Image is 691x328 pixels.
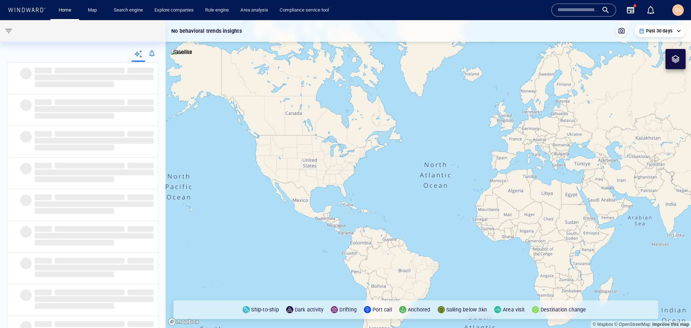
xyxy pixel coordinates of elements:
[20,194,32,206] span: ‌
[408,305,430,314] p: Anchored
[339,305,357,314] p: Drifting
[671,3,685,17] button: SA
[503,305,525,314] p: Area visit
[55,289,125,295] span: ‌
[55,226,125,232] span: ‌
[35,81,114,87] span: ‌
[20,68,32,79] span: ‌
[35,170,154,175] span: ‌
[35,303,114,309] span: ‌
[614,322,650,327] a: OpenStreetMap
[35,106,154,112] span: ‌
[35,271,114,277] span: ‌
[35,138,154,144] span: ‌
[646,6,655,14] div: Notification center
[202,4,232,17] a: Rule engine
[55,99,125,105] span: ‌
[35,296,154,302] span: ‌
[35,75,154,80] span: ‌
[35,258,52,264] span: ‌
[127,258,154,264] span: ‌
[171,49,192,56] img: satellite
[35,113,114,119] span: ‌
[55,131,125,137] span: ‌
[127,289,154,295] span: ‌
[111,4,146,17] a: Search engine
[127,68,154,73] span: ‌
[56,4,74,17] a: Home
[277,4,332,17] a: Compliance service tool
[35,145,114,150] span: ‌
[639,28,681,34] div: Past 30 days
[35,321,52,327] span: ‌
[20,289,32,301] span: ‌
[173,48,192,56] p: Satellite
[55,194,125,200] span: ‌
[652,322,689,327] a: Map feedback
[55,321,125,327] span: ‌
[166,20,691,328] canvas: Map
[20,258,32,269] span: ‌
[127,194,154,200] span: ‌
[660,296,686,323] iframe: Chat
[127,131,154,137] span: ‌
[372,305,392,314] p: Port call
[35,265,154,270] span: ‌
[127,163,154,169] span: ‌
[127,226,154,232] span: ‌
[20,131,32,143] span: ‌
[35,131,52,137] span: ‌
[238,4,271,17] a: Area analysis
[35,201,154,207] span: ‌
[127,321,154,327] span: ‌
[20,99,32,111] span: ‌
[20,226,32,238] span: ‌
[35,233,154,239] span: ‌
[35,163,52,169] span: ‌
[35,226,52,232] span: ‌
[82,4,105,17] button: Map
[541,305,586,314] p: Destination change
[85,4,102,17] a: Map
[168,318,199,326] a: Mapbox logo
[251,305,279,314] p: Ship-to-ship
[55,163,125,169] span: ‌
[127,99,154,105] span: ‌
[35,208,114,214] span: ‌
[446,305,487,314] p: Sailing below 3kn
[35,240,114,246] span: ‌
[35,176,114,182] span: ‌
[20,163,32,174] span: ‌
[35,99,52,105] span: ‌
[55,258,125,264] span: ‌
[35,289,52,295] span: ‌
[152,4,197,17] a: Explore companies
[35,194,52,200] span: ‌
[646,28,672,34] p: Past 30 days
[35,68,52,73] span: ‌
[171,27,242,35] p: No behavioral trends insights
[675,7,681,13] span: SA
[295,305,324,314] p: Dark activity
[55,68,125,73] span: ‌
[593,322,613,327] a: Mapbox
[53,4,76,17] button: Home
